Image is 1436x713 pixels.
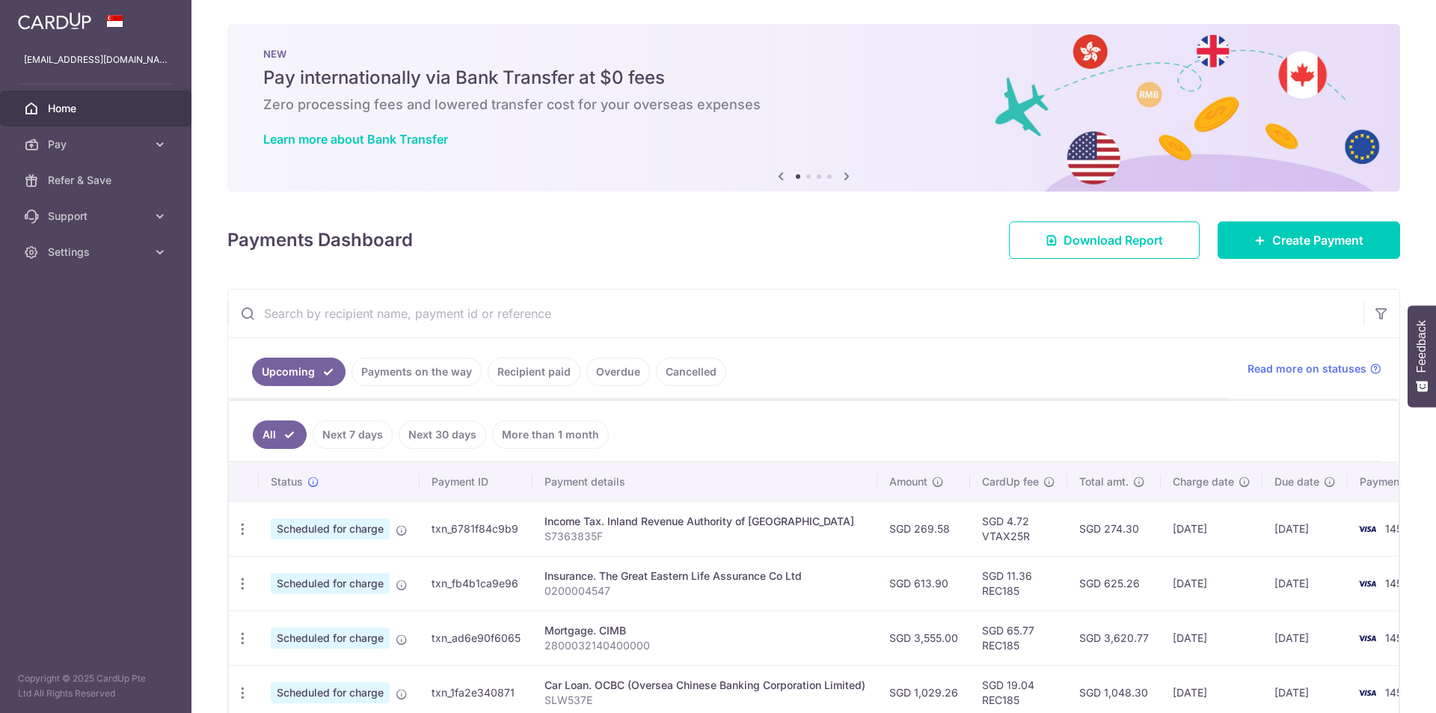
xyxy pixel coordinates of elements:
[970,501,1067,556] td: SGD 4.72 VTAX25R
[399,420,486,449] a: Next 30 days
[1262,556,1348,611] td: [DATE]
[544,693,865,708] p: SLW537E
[228,290,1363,337] input: Search by recipient name, payment id or reference
[227,227,413,254] h4: Payments Dashboard
[1408,305,1436,407] button: Feedback - Show survey
[271,518,390,539] span: Scheduled for charge
[1274,474,1319,489] span: Due date
[982,474,1039,489] span: CardUp fee
[313,420,393,449] a: Next 7 days
[877,556,970,611] td: SGD 613.90
[1415,320,1429,373] span: Feedback
[1272,231,1363,249] span: Create Payment
[1064,231,1163,249] span: Download Report
[271,628,390,649] span: Scheduled for charge
[1218,221,1400,259] a: Create Payment
[488,358,580,386] a: Recipient paid
[1262,611,1348,665] td: [DATE]
[544,638,865,653] p: 2800032140400000
[586,358,650,386] a: Overdue
[1352,575,1382,593] img: Bank Card
[271,474,303,489] span: Status
[877,501,970,556] td: SGD 269.58
[533,462,877,501] th: Payment details
[24,52,168,67] p: [EMAIL_ADDRESS][DOMAIN_NAME]
[271,682,390,703] span: Scheduled for charge
[544,584,865,599] p: 0200004547
[1173,474,1234,489] span: Charge date
[252,358,346,386] a: Upcoming
[1352,520,1382,538] img: Bank Card
[18,12,91,30] img: CardUp
[271,573,390,594] span: Scheduled for charge
[544,623,865,638] div: Mortgage. CIMB
[1385,631,1409,644] span: 1450
[1161,611,1262,665] td: [DATE]
[263,96,1364,114] h6: Zero processing fees and lowered transfer cost for your overseas expenses
[877,611,970,665] td: SGD 3,555.00
[420,462,533,501] th: Payment ID
[970,611,1067,665] td: SGD 65.77 REC185
[48,209,147,224] span: Support
[48,245,147,260] span: Settings
[1385,522,1409,535] span: 1450
[1009,221,1200,259] a: Download Report
[656,358,726,386] a: Cancelled
[1067,611,1161,665] td: SGD 3,620.77
[420,501,533,556] td: txn_6781f84c9b9
[1067,556,1161,611] td: SGD 625.26
[544,569,865,584] div: Insurance. The Great Eastern Life Assurance Co Ltd
[544,529,865,544] p: S7363835F
[889,474,927,489] span: Amount
[420,611,533,665] td: txn_ad6e90f6065
[1161,501,1262,556] td: [DATE]
[253,420,307,449] a: All
[263,66,1364,90] h5: Pay internationally via Bank Transfer at $0 fees
[970,556,1067,611] td: SGD 11.36 REC185
[1067,501,1161,556] td: SGD 274.30
[1352,629,1382,647] img: Bank Card
[263,48,1364,60] p: NEW
[48,137,147,152] span: Pay
[420,556,533,611] td: txn_fb4b1ca9e96
[544,514,865,529] div: Income Tax. Inland Revenue Authority of [GEOGRAPHIC_DATA]
[48,101,147,116] span: Home
[1340,668,1421,706] iframe: Opens a widget where you can find more information
[1385,577,1409,590] span: 1450
[48,173,147,188] span: Refer & Save
[263,132,448,147] a: Learn more about Bank Transfer
[492,420,609,449] a: More than 1 month
[1262,501,1348,556] td: [DATE]
[1248,361,1381,376] a: Read more on statuses
[227,24,1400,192] img: Bank transfer banner
[1161,556,1262,611] td: [DATE]
[1248,361,1366,376] span: Read more on statuses
[352,358,482,386] a: Payments on the way
[1079,474,1129,489] span: Total amt.
[544,678,865,693] div: Car Loan. OCBC (Oversea Chinese Banking Corporation Limited)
